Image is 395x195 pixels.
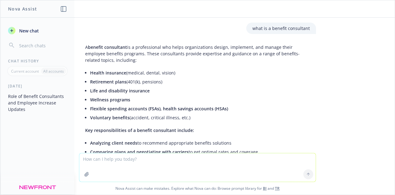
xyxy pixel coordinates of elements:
[90,115,130,121] span: Voluntary benefits
[8,6,37,12] h1: Nova Assist
[90,113,310,122] li: (accident, critical illness, etc.)
[90,79,127,85] span: Retirement plans
[88,44,127,50] span: benefit consultant
[90,88,150,94] span: Life and disability insurance
[90,68,310,77] li: (medical, dental, vision)
[18,41,67,50] input: Search chats
[85,44,310,63] p: A is a professional who helps organizations design, implement, and manage their employee benefits...
[90,77,310,86] li: (401(k), pensions)
[1,58,74,64] div: Chat History
[90,147,310,156] li: to get optimal rates and coverage
[90,70,126,76] span: Health insurance
[85,127,194,133] span: Key responsibilities of a benefit consultant include:
[90,149,189,155] span: Comparing plans and negotiating with carriers
[6,91,69,114] button: Role of Benefit Consultants and Employee Increase Updates
[1,83,74,89] div: [DATE]
[263,186,267,191] a: BI
[6,25,69,36] button: New chat
[252,25,310,32] p: what is a benefit consultant
[43,69,64,74] p: All accounts
[3,182,392,195] span: Nova Assist can make mistakes. Explore what Nova can do: Browse prompt library for and
[18,28,39,34] span: New chat
[11,69,39,74] p: Current account
[90,138,310,147] li: to recommend appropriate benefits solutions
[90,140,137,146] span: Analyzing client needs
[90,106,228,112] span: Flexible spending accounts (FSAs), health savings accounts (HSAs)
[90,97,130,103] span: Wellness programs
[275,186,280,191] a: TR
